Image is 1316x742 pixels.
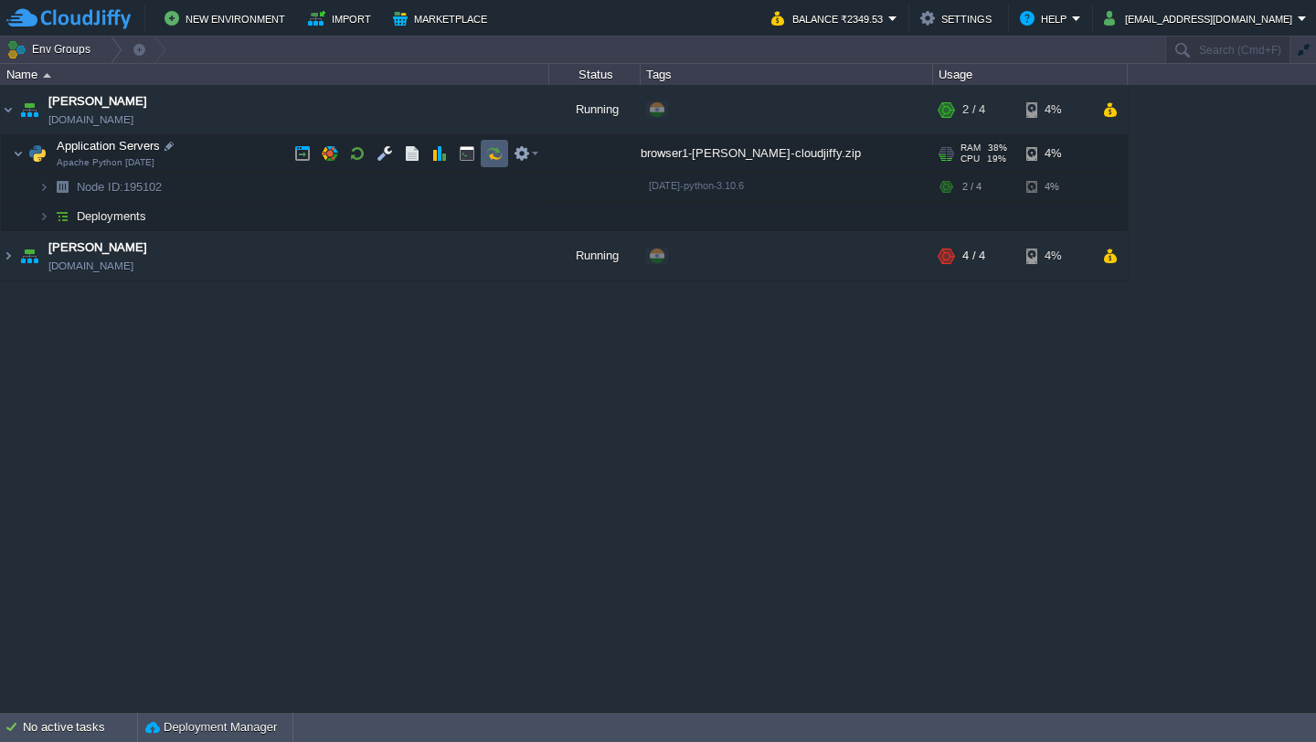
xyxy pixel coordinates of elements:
[1,85,16,134] img: AMDAwAAAACH5BAEAAAAALAAAAAABAAEAAAICRAEAOw==
[75,179,164,195] a: Node ID:195102
[38,202,49,230] img: AMDAwAAAACH5BAEAAAAALAAAAAABAAEAAAICRAEAOw==
[23,713,137,742] div: No active tasks
[771,7,888,29] button: Balance ₹2349.53
[549,85,641,134] div: Running
[25,135,50,172] img: AMDAwAAAACH5BAEAAAAALAAAAAABAAEAAAICRAEAOw==
[164,7,291,29] button: New Environment
[2,64,548,85] div: Name
[77,180,123,194] span: Node ID:
[1026,135,1086,172] div: 4%
[962,231,985,281] div: 4 / 4
[1026,231,1086,281] div: 4%
[934,64,1127,85] div: Usage
[987,154,1006,164] span: 19%
[75,208,149,224] a: Deployments
[962,173,982,201] div: 2 / 4
[1020,7,1072,29] button: Help
[960,143,981,154] span: RAM
[642,64,932,85] div: Tags
[393,7,493,29] button: Marketplace
[960,154,980,164] span: CPU
[75,179,164,195] span: 195102
[962,85,985,134] div: 2 / 4
[38,173,49,201] img: AMDAwAAAACH5BAEAAAAALAAAAAABAAEAAAICRAEAOw==
[6,37,97,62] button: Env Groups
[549,231,641,281] div: Running
[1026,173,1086,201] div: 4%
[57,157,154,168] span: Apache Python [DATE]
[55,138,163,154] span: Application Servers
[48,92,147,111] a: [PERSON_NAME]
[1026,85,1086,134] div: 4%
[48,238,147,257] a: [PERSON_NAME]
[1,231,16,281] img: AMDAwAAAACH5BAEAAAAALAAAAAABAAEAAAICRAEAOw==
[988,143,1007,154] span: 38%
[1104,7,1298,29] button: [EMAIL_ADDRESS][DOMAIN_NAME]
[49,202,75,230] img: AMDAwAAAACH5BAEAAAAALAAAAAABAAEAAAICRAEAOw==
[13,135,24,172] img: AMDAwAAAACH5BAEAAAAALAAAAAABAAEAAAICRAEAOw==
[49,173,75,201] img: AMDAwAAAACH5BAEAAAAALAAAAAABAAEAAAICRAEAOw==
[649,180,744,191] span: [DATE]-python-3.10.6
[55,139,163,153] a: Application ServersApache Python [DATE]
[145,718,277,737] button: Deployment Manager
[48,257,133,275] a: [DOMAIN_NAME]
[641,135,933,172] div: browser1-[PERSON_NAME]-cloudjiffy.zip
[16,85,42,134] img: AMDAwAAAACH5BAEAAAAALAAAAAABAAEAAAICRAEAOw==
[550,64,640,85] div: Status
[43,73,51,78] img: AMDAwAAAACH5BAEAAAAALAAAAAABAAEAAAICRAEAOw==
[16,231,42,281] img: AMDAwAAAACH5BAEAAAAALAAAAAABAAEAAAICRAEAOw==
[920,7,997,29] button: Settings
[308,7,377,29] button: Import
[48,111,133,129] a: [DOMAIN_NAME]
[6,7,131,30] img: CloudJiffy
